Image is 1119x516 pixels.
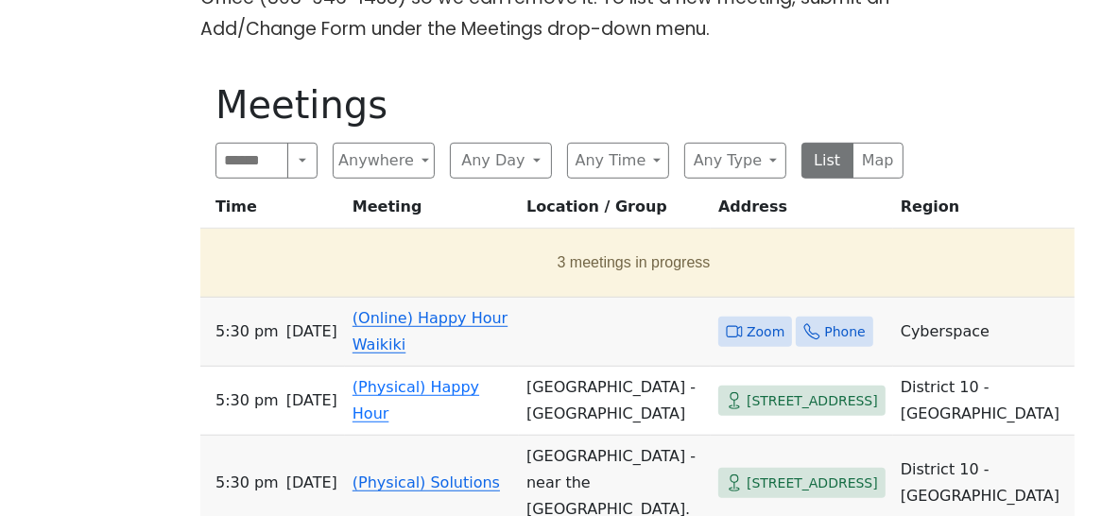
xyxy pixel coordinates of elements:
a: (Physical) Solutions [353,473,500,491]
button: Any Time [567,143,669,179]
span: [DATE] [286,387,337,414]
a: (Online) Happy Hour Waikiki [353,309,508,353]
td: District 10 - [GEOGRAPHIC_DATA] [893,367,1075,436]
button: List [801,143,853,179]
span: Phone [824,320,865,344]
button: Anywhere [333,143,435,179]
th: Region [893,194,1075,229]
a: (Physical) Happy Hour [353,378,479,422]
th: Meeting [345,194,519,229]
button: Search [287,143,318,179]
span: 5:30 PM [215,470,279,496]
span: [STREET_ADDRESS] [747,472,878,495]
h1: Meetings [215,82,904,128]
td: [GEOGRAPHIC_DATA] - [GEOGRAPHIC_DATA] [519,367,711,436]
span: 5:30 PM [215,318,279,345]
button: 3 meetings in progress [208,236,1059,289]
span: [STREET_ADDRESS] [747,389,878,413]
button: Any Day [450,143,552,179]
th: Address [711,194,893,229]
span: [DATE] [286,470,337,496]
span: Zoom [747,320,784,344]
button: Map [852,143,904,179]
th: Time [200,194,345,229]
span: 5:30 PM [215,387,279,414]
input: Search [215,143,288,179]
th: Location / Group [519,194,711,229]
span: [DATE] [286,318,337,345]
button: Any Type [684,143,786,179]
td: Cyberspace [893,298,1075,367]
